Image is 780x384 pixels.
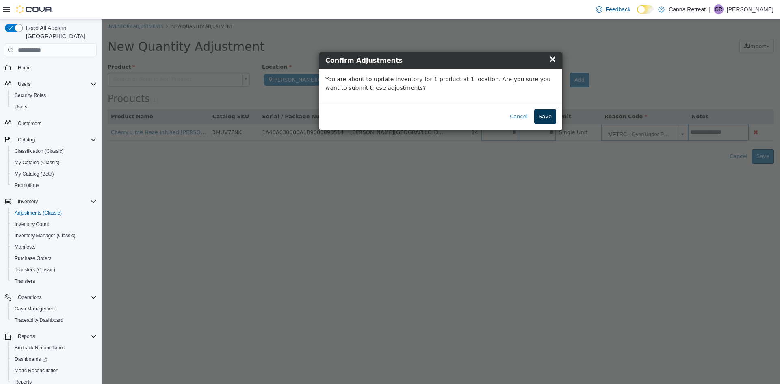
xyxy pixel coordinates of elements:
span: Users [18,81,30,87]
span: Inventory Count [11,219,97,229]
button: Traceabilty Dashboard [8,315,100,326]
span: Operations [15,293,97,302]
span: Transfers [11,276,97,286]
a: My Catalog (Classic) [11,158,63,167]
a: Feedback [593,1,634,17]
a: Traceabilty Dashboard [11,315,67,325]
span: My Catalog (Beta) [11,169,97,179]
span: Users [11,102,97,112]
span: Metrc Reconciliation [11,366,97,375]
img: Cova [16,5,53,13]
span: Users [15,104,27,110]
span: GR [715,4,722,14]
span: × [447,35,455,45]
a: Manifests [11,242,39,252]
a: Purchase Orders [11,254,55,263]
span: Home [15,62,97,72]
span: Security Roles [15,92,46,99]
span: Manifests [15,244,35,250]
span: Inventory Count [15,221,49,228]
button: Metrc Reconciliation [8,365,100,376]
button: Save [433,90,455,105]
a: Classification (Classic) [11,146,67,156]
span: Home [18,65,31,71]
span: Classification (Classic) [15,148,64,154]
span: Promotions [11,180,97,190]
span: Catalog [18,137,35,143]
span: Inventory [15,197,97,206]
span: Load All Apps in [GEOGRAPHIC_DATA] [23,24,97,40]
span: Purchase Orders [11,254,97,263]
span: Manifests [11,242,97,252]
a: Metrc Reconciliation [11,366,62,375]
span: Transfers (Classic) [11,265,97,275]
span: Traceabilty Dashboard [15,317,63,323]
span: Operations [18,294,42,301]
span: Adjustments (Classic) [11,208,97,218]
button: Catalog [2,134,100,145]
a: Adjustments (Classic) [11,208,65,218]
a: Home [15,63,34,73]
span: Customers [18,120,41,127]
button: My Catalog (Beta) [8,168,100,180]
a: Inventory Count [11,219,52,229]
button: Users [8,101,100,113]
button: Cash Management [8,303,100,315]
a: Promotions [11,180,43,190]
button: BioTrack Reconciliation [8,342,100,354]
button: Inventory [15,197,41,206]
span: Inventory Manager (Classic) [11,231,97,241]
span: Security Roles [11,91,97,100]
span: Users [15,79,97,89]
a: Cash Management [11,304,59,314]
a: Transfers (Classic) [11,265,58,275]
span: My Catalog (Beta) [15,171,54,177]
a: Transfers [11,276,38,286]
span: Transfers [15,278,35,284]
button: Classification (Classic) [8,145,100,157]
span: Catalog [15,135,97,145]
div: Gustavo Ramos [714,4,724,14]
button: Security Roles [8,90,100,101]
button: My Catalog (Classic) [8,157,100,168]
p: | [709,4,711,14]
span: Inventory [18,198,38,205]
button: Adjustments (Classic) [8,207,100,219]
button: Transfers (Classic) [8,264,100,276]
a: My Catalog (Beta) [11,169,57,179]
button: Cancel [404,90,431,105]
button: Inventory [2,196,100,207]
span: Reports [15,332,97,341]
span: Customers [15,118,97,128]
p: You are about to update inventory for 1 product at 1 location. Are you sure you want to submit th... [224,56,455,73]
button: Operations [15,293,45,302]
input: Dark Mode [637,5,654,14]
span: BioTrack Reconciliation [11,343,97,353]
button: Users [15,79,34,89]
button: Transfers [8,276,100,287]
p: Canna Retreat [669,4,706,14]
button: Purchase Orders [8,253,100,264]
a: BioTrack Reconciliation [11,343,69,353]
button: Customers [2,117,100,129]
button: Inventory Count [8,219,100,230]
button: Promotions [8,180,100,191]
span: Cash Management [11,304,97,314]
span: Cash Management [15,306,56,312]
a: Users [11,102,30,112]
button: Home [2,61,100,73]
span: My Catalog (Classic) [11,158,97,167]
p: [PERSON_NAME] [727,4,773,14]
button: Inventory Manager (Classic) [8,230,100,241]
span: Reports [18,333,35,340]
a: Security Roles [11,91,49,100]
span: My Catalog (Classic) [15,159,60,166]
span: Classification (Classic) [11,146,97,156]
a: Dashboards [11,354,50,364]
span: BioTrack Reconciliation [15,345,65,351]
span: Feedback [606,5,630,13]
span: Traceabilty Dashboard [11,315,97,325]
span: Dashboards [11,354,97,364]
span: Inventory Manager (Classic) [15,232,76,239]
